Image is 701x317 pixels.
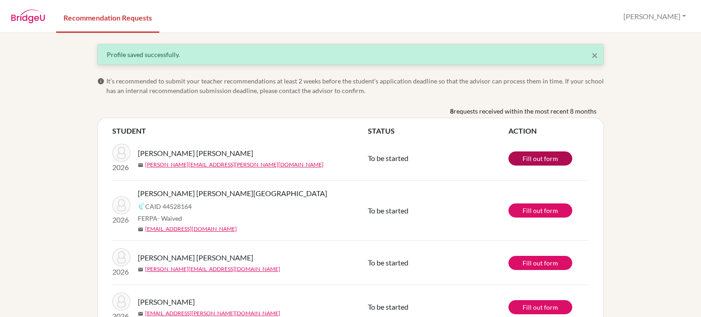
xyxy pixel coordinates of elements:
[368,206,408,215] span: To be started
[368,154,408,162] span: To be started
[368,258,408,267] span: To be started
[112,144,131,162] img: Liou, Ashley Chia Yu
[97,78,105,85] span: info
[138,148,253,159] span: [PERSON_NAME] [PERSON_NAME]
[138,188,327,199] span: [PERSON_NAME] [PERSON_NAME][GEOGRAPHIC_DATA]
[508,256,572,270] a: Fill out form
[112,125,368,136] th: STUDENT
[454,106,596,116] span: requests received within the most recent 8 months
[145,161,324,169] a: [PERSON_NAME][EMAIL_ADDRESS][PERSON_NAME][DOMAIN_NAME]
[138,162,143,168] span: mail
[591,50,598,61] button: Close
[107,50,594,59] div: Profile saved successfully.
[145,202,192,211] span: CAID 44528164
[508,151,572,166] a: Fill out form
[157,214,182,222] span: - Waived
[450,106,454,116] b: 8
[112,292,131,311] img: Mayen, Mayela
[112,266,131,277] p: 2026
[112,162,131,173] p: 2026
[138,227,143,232] span: mail
[138,203,145,210] img: Common App logo
[368,125,508,136] th: STATUS
[138,213,182,223] span: FERPA
[508,300,572,314] a: Fill out form
[138,311,143,317] span: mail
[508,203,572,218] a: Fill out form
[619,8,690,25] button: [PERSON_NAME]
[112,248,131,266] img: Kahn Castellanos, Mia
[591,48,598,62] span: ×
[112,196,131,214] img: Interiano Goodall, Sofia
[508,125,589,136] th: ACTION
[106,76,604,95] span: It’s recommended to submit your teacher recommendations at least 2 weeks before the student’s app...
[138,252,253,263] span: [PERSON_NAME] [PERSON_NAME]
[112,214,131,225] p: 2026
[56,1,159,33] a: Recommendation Requests
[368,302,408,311] span: To be started
[145,265,280,273] a: [PERSON_NAME][EMAIL_ADDRESS][DOMAIN_NAME]
[145,225,237,233] a: [EMAIL_ADDRESS][DOMAIN_NAME]
[138,267,143,272] span: mail
[138,296,195,307] span: [PERSON_NAME]
[11,10,45,23] img: BridgeU logo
